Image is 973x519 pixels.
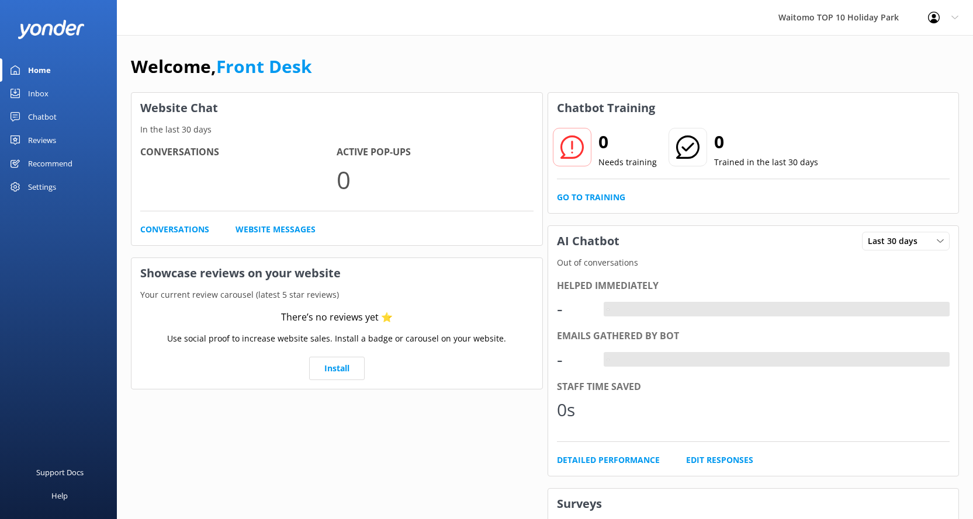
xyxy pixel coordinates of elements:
p: Trained in the last 30 days [714,156,818,169]
h3: Chatbot Training [548,93,664,123]
div: Inbox [28,82,49,105]
div: Staff time saved [557,379,950,395]
div: Chatbot [28,105,57,128]
a: Detailed Performance [557,454,660,466]
h2: 0 [598,128,657,156]
div: 0s [557,396,592,424]
img: yonder-white-logo.png [18,20,85,39]
a: Go to Training [557,191,625,204]
div: - [604,352,612,367]
p: Needs training [598,156,657,169]
div: Home [28,58,51,82]
p: In the last 30 days [131,123,542,136]
h1: Welcome, [131,53,312,81]
div: There’s no reviews yet ⭐ [281,310,393,325]
h2: 0 [714,128,818,156]
div: Settings [28,175,56,198]
span: Last 30 days [868,235,924,248]
h3: Showcase reviews on your website [131,258,542,288]
div: Recommend [28,152,72,175]
div: - [604,302,612,317]
div: Helped immediately [557,278,950,294]
div: Emails gathered by bot [557,329,950,344]
div: - [557,346,592,374]
a: Front Desk [216,54,312,78]
div: Support Docs [36,461,84,484]
a: Edit Responses [686,454,753,466]
div: - [557,295,592,323]
div: Help [51,484,68,507]
h3: AI Chatbot [548,226,628,256]
h4: Active Pop-ups [337,145,533,160]
p: 0 [337,160,533,199]
p: Out of conversations [548,256,959,269]
p: Use social proof to increase website sales. Install a badge or carousel on your website. [167,332,506,345]
h3: Website Chat [131,93,542,123]
p: Your current review carousel (latest 5 star reviews) [131,288,542,301]
a: Install [309,357,365,380]
h4: Conversations [140,145,337,160]
a: Conversations [140,223,209,236]
a: Website Messages [236,223,316,236]
div: Reviews [28,128,56,152]
h3: Surveys [548,489,959,519]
